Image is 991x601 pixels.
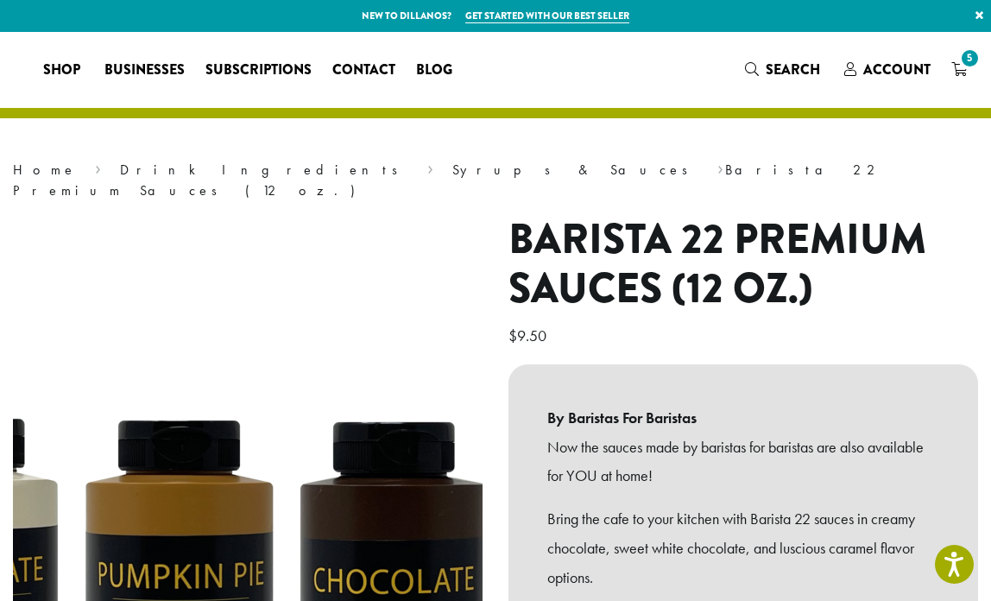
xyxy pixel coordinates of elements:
[452,161,699,179] a: Syrups & Sauces
[547,403,939,433] b: By Baristas For Baristas
[332,60,395,81] span: Contact
[547,504,939,592] p: Bring the cafe to your kitchen with Barista 22 sauces in creamy chocolate, sweet white chocolate,...
[104,60,185,81] span: Businesses
[508,326,551,345] bdi: 9.50
[717,154,723,180] span: ›
[465,9,629,23] a: Get started with our best seller
[863,60,931,79] span: Account
[95,154,101,180] span: ›
[43,60,80,81] span: Shop
[205,60,312,81] span: Subscriptions
[13,160,978,201] nav: Breadcrumb
[13,161,77,179] a: Home
[33,56,94,84] a: Shop
[120,161,409,179] a: Drink Ingredients
[958,47,982,70] span: 5
[427,154,433,180] span: ›
[735,55,834,84] a: Search
[416,60,452,81] span: Blog
[547,433,939,491] p: Now the sauces made by baristas for baristas are also available for YOU at home!
[508,326,517,345] span: $
[766,60,820,79] span: Search
[508,215,978,314] h1: Barista 22 Premium Sauces (12 oz.)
